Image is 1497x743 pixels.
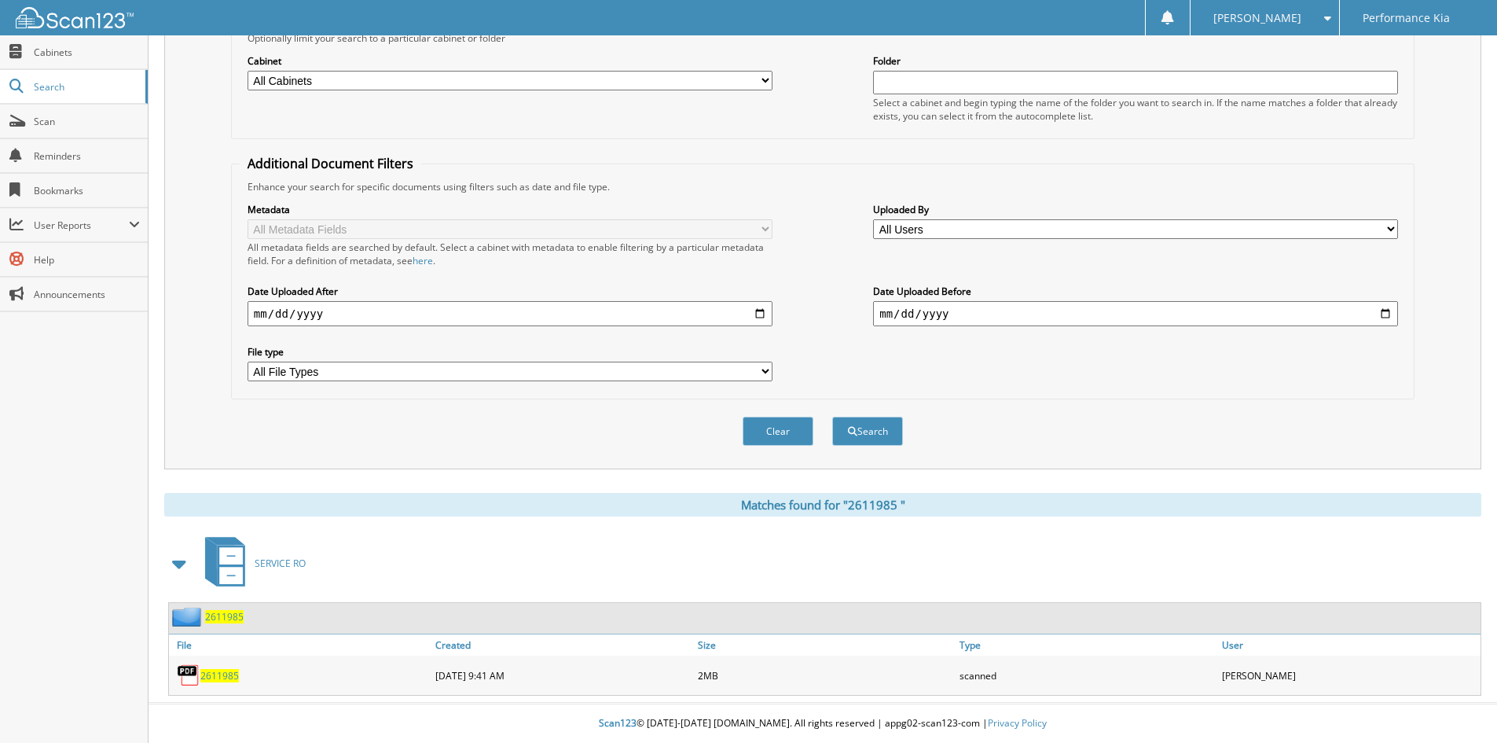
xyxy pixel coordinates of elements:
span: Performance Kia [1363,13,1450,23]
a: 2611985 [205,610,244,623]
span: 2 6 1 1 9 8 5 [200,669,239,682]
a: File [169,634,431,656]
label: Folder [873,54,1398,68]
span: Bookmarks [34,184,140,197]
img: PDF.png [177,664,200,687]
legend: Additional Document Filters [240,155,421,172]
a: Type [956,634,1218,656]
span: User Reports [34,219,129,232]
input: end [873,301,1398,326]
label: Cabinet [248,54,772,68]
label: Date Uploaded Before [873,285,1398,298]
label: Uploaded By [873,203,1398,216]
span: S E R V I C E R O [255,557,306,570]
a: User [1218,634,1480,656]
a: 2611985 [200,669,239,682]
iframe: Chat Widget [1418,668,1497,743]
span: Scan [34,115,140,128]
span: Scan123 [599,716,637,730]
div: Select a cabinet and begin typing the name of the folder you want to search in. If the name match... [873,96,1398,123]
button: Search [832,417,903,446]
div: Matches found for "2611985 " [164,493,1481,517]
span: Search [34,80,138,94]
span: 2 6 1 1 9 8 5 [205,610,244,623]
div: All metadata fields are searched by default. Select a cabinet with metadata to enable filtering b... [248,241,772,267]
div: [PERSON_NAME] [1218,660,1480,691]
span: [PERSON_NAME] [1213,13,1301,23]
div: scanned [956,660,1218,691]
a: here [413,254,433,267]
span: Announcements [34,288,140,301]
button: Clear [743,417,813,446]
span: Cabinets [34,46,140,59]
img: scan123-logo-white.svg [16,7,134,28]
div: 2MB [694,660,956,691]
div: [DATE] 9:41 AM [431,660,694,691]
div: © [DATE]-[DATE] [DOMAIN_NAME]. All rights reserved | appg02-scan123-com | [149,704,1497,743]
div: Optionally limit your search to a particular cabinet or folder [240,31,1406,45]
span: Help [34,253,140,267]
label: Date Uploaded After [248,285,772,298]
a: Created [431,634,694,656]
a: SERVICE RO [196,532,306,594]
input: start [248,301,772,326]
a: Size [694,634,956,656]
div: Enhance your search for specific documents using filters such as date and file type. [240,180,1406,193]
label: File type [248,345,772,359]
a: Privacy Policy [988,716,1047,730]
img: folder2.png [172,607,205,627]
label: Metadata [248,203,772,216]
span: Reminders [34,149,140,163]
